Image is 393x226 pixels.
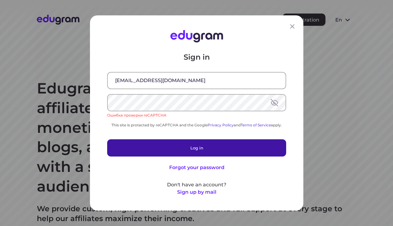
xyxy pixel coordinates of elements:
button: Forgot your password [169,164,224,171]
button: Log in [107,139,286,157]
img: Edugram Logo [170,30,223,42]
div: This site is protected by reCAPTCHA and the Google and apply. [107,123,286,127]
p: Sign in [107,52,286,62]
a: Privacy Policy [208,123,234,127]
a: Terms of Service [241,123,271,127]
div: Ошибка проверки reCAPTCHA [107,113,286,118]
p: Don't have an account? [107,181,286,188]
button: Sign up by mail [177,188,216,196]
input: Email [108,73,286,89]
